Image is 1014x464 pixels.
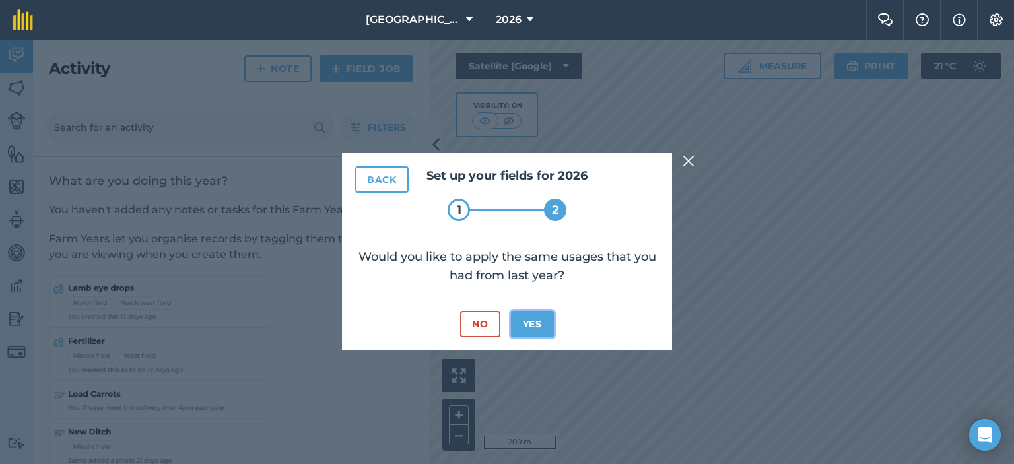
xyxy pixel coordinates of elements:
[683,153,694,169] img: svg+xml;base64,PHN2ZyB4bWxucz0iaHR0cDovL3d3dy53My5vcmcvMjAwMC9zdmciIHdpZHRoPSIyMiIgaGVpZ2h0PSIzMC...
[13,9,33,30] img: fieldmargin Logo
[988,13,1004,26] img: A cog icon
[355,166,409,193] button: Back
[969,419,1001,451] div: Open Intercom Messenger
[496,12,522,28] span: 2026
[366,12,461,28] span: [GEOGRAPHIC_DATA]
[448,199,470,221] div: 1
[511,311,554,337] button: Yes
[460,311,500,337] button: No
[355,248,659,284] p: Would you like to apply the same usages that you had from last year?
[355,166,659,185] h2: Set up your fields for 2026
[953,12,966,28] img: svg+xml;base64,PHN2ZyB4bWxucz0iaHR0cDovL3d3dy53My5vcmcvMjAwMC9zdmciIHdpZHRoPSIxNyIgaGVpZ2h0PSIxNy...
[914,13,930,26] img: A question mark icon
[544,199,566,221] div: 2
[877,13,893,26] img: Two speech bubbles overlapping with the left bubble in the forefront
